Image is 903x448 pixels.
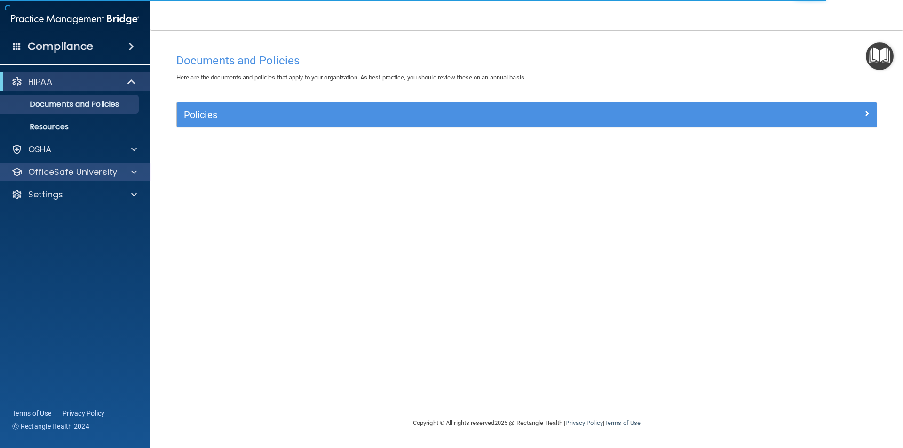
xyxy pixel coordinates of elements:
a: Settings [11,189,137,200]
h5: Policies [184,110,695,120]
button: Open Resource Center [866,42,894,70]
a: Policies [184,107,870,122]
a: Terms of Use [604,419,641,426]
p: HIPAA [28,76,52,87]
a: Privacy Policy [565,419,602,426]
a: Terms of Use [12,409,51,418]
h4: Documents and Policies [176,55,877,67]
p: OSHA [28,144,52,155]
a: Privacy Policy [63,409,105,418]
img: PMB logo [11,10,139,29]
h4: Compliance [28,40,93,53]
a: OfficeSafe University [11,166,137,178]
span: Ⓒ Rectangle Health 2024 [12,422,89,431]
p: Documents and Policies [6,100,135,109]
a: OSHA [11,144,137,155]
a: HIPAA [11,76,136,87]
p: OfficeSafe University [28,166,117,178]
p: Settings [28,189,63,200]
p: Resources [6,122,135,132]
div: Copyright © All rights reserved 2025 @ Rectangle Health | | [355,408,698,438]
span: Here are the documents and policies that apply to your organization. As best practice, you should... [176,74,526,81]
iframe: Drift Widget Chat Controller [740,381,892,419]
